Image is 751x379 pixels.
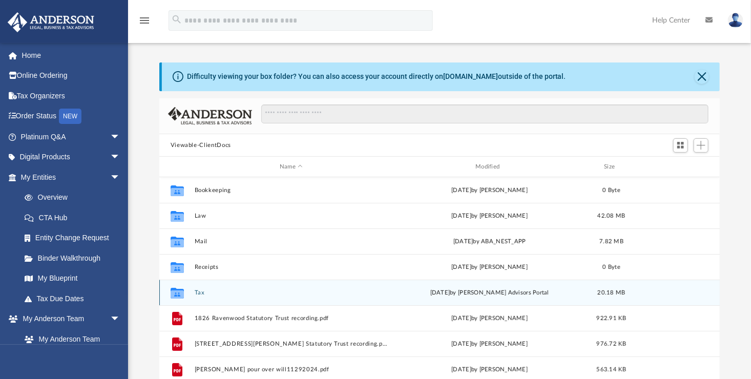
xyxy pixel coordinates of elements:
span: arrow_drop_down [110,127,131,148]
div: Difficulty viewing your box folder? You can also access your account directly on outside of the p... [187,71,566,82]
div: Size [591,162,632,172]
button: [PERSON_NAME] pour over will11292024.pdf [194,366,388,373]
span: 0 Byte [602,264,620,270]
span: arrow_drop_down [110,309,131,330]
span: [DATE] [430,290,450,296]
button: Close [695,70,709,84]
span: 20.18 MB [597,290,625,296]
a: Platinum Q&Aarrow_drop_down [7,127,136,147]
div: [DATE] by ABA_NEST_APP [392,237,586,246]
div: [DATE] by [PERSON_NAME] [392,212,586,221]
div: id [164,162,190,172]
div: id [636,162,708,172]
a: My Entitiesarrow_drop_down [7,167,136,187]
button: Bookkeeping [194,187,388,194]
div: NEW [59,109,81,124]
span: arrow_drop_down [110,167,131,188]
a: Tax Organizers [7,86,136,106]
span: 563.14 KB [596,367,626,372]
div: [DATE] by [PERSON_NAME] [392,263,586,272]
div: by [PERSON_NAME] Advisors Portal [392,288,586,298]
button: Mail [194,238,388,245]
span: 42.08 MB [597,213,625,219]
div: [DATE] by [PERSON_NAME] [392,186,586,195]
div: Modified [392,162,587,172]
input: Search files and folders [261,104,709,124]
a: [DOMAIN_NAME] [443,72,498,80]
div: Name [194,162,388,172]
i: menu [138,14,151,27]
a: Home [7,45,136,66]
span: arrow_drop_down [110,147,131,168]
a: Entity Change Request [14,228,136,248]
a: CTA Hub [14,207,136,228]
a: Tax Due Dates [14,288,136,309]
a: My Anderson Teamarrow_drop_down [7,309,131,329]
button: [STREET_ADDRESS][PERSON_NAME] Statutory Trust recording.pdf [194,341,388,347]
a: menu [138,19,151,27]
a: My Blueprint [14,268,131,289]
div: [DATE] by [PERSON_NAME] [392,314,586,323]
div: [DATE] by [PERSON_NAME] [392,340,586,349]
span: 922.91 KB [596,315,626,321]
button: Law [194,213,388,219]
i: search [171,14,182,25]
button: Viewable-ClientDocs [171,141,231,150]
a: My Anderson Team [14,329,126,349]
a: Online Ordering [7,66,136,86]
a: Digital Productsarrow_drop_down [7,147,136,167]
span: 7.82 MB [599,239,623,244]
span: 976.72 KB [596,341,626,347]
span: 0 Byte [602,187,620,193]
a: Order StatusNEW [7,106,136,127]
a: Binder Walkthrough [14,248,136,268]
img: Anderson Advisors Platinum Portal [5,12,97,32]
button: 1826 Ravenwood Statutory Trust recording.pdf [194,315,388,322]
button: Add [694,138,709,153]
img: User Pic [728,13,743,28]
button: Switch to Grid View [673,138,689,153]
div: [DATE] by [PERSON_NAME] [392,365,586,374]
a: Overview [14,187,136,208]
button: Receipts [194,264,388,270]
button: Tax [194,289,388,296]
